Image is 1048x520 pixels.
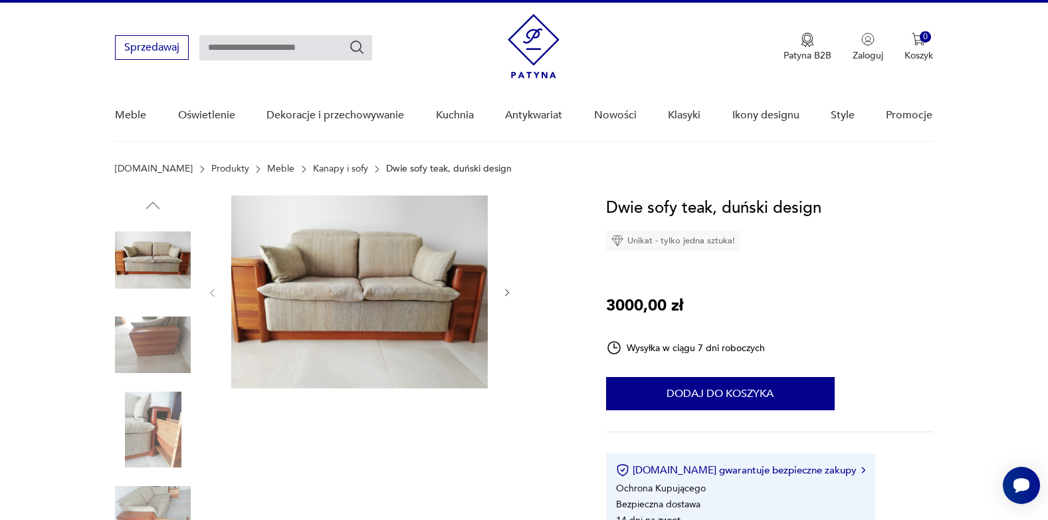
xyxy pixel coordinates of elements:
div: Unikat - tylko jedna sztuka! [606,231,740,251]
div: Wysyłka w ciągu 7 dni roboczych [606,340,766,356]
img: Zdjęcie produktu Dwie sofy teak, duński design [231,195,488,388]
img: Ikona medalu [801,33,814,47]
a: Kanapy i sofy [313,164,368,174]
p: Zaloguj [853,49,883,62]
a: Meble [115,90,146,141]
a: Promocje [886,90,932,141]
img: Zdjęcie produktu Dwie sofy teak, duński design [115,392,191,467]
a: Ikony designu [732,90,799,141]
a: Style [831,90,855,141]
p: 3000,00 zł [606,293,683,319]
li: Ochrona Kupującego [616,482,706,495]
button: Patyna B2B [784,33,831,62]
img: Ikona strzałki w prawo [861,467,865,473]
img: Ikona koszyka [912,33,925,46]
button: [DOMAIN_NAME] gwarantuje bezpieczne zakupy [616,463,865,477]
button: Sprzedawaj [115,35,189,60]
img: Ikonka użytkownika [861,33,875,46]
p: Koszyk [904,49,933,62]
a: Produkty [211,164,249,174]
button: 0Koszyk [904,33,933,62]
a: Ikona medaluPatyna B2B [784,33,831,62]
button: Szukaj [349,39,365,55]
li: Bezpieczna dostawa [616,498,700,511]
button: Zaloguj [853,33,883,62]
h1: Dwie sofy teak, duński design [606,195,821,221]
a: Nowości [594,90,637,141]
a: Meble [267,164,294,174]
img: Zdjęcie produktu Dwie sofy teak, duński design [115,307,191,383]
button: Dodaj do koszyka [606,377,835,410]
a: Klasyki [668,90,700,141]
a: Sprzedawaj [115,44,189,53]
a: [DOMAIN_NAME] [115,164,193,174]
iframe: Smartsupp widget button [1003,467,1040,504]
p: Dwie sofy teak, duński design [386,164,512,174]
a: Dekoracje i przechowywanie [266,90,404,141]
img: Patyna - sklep z meblami i dekoracjami vintage [508,14,560,78]
img: Ikona diamentu [611,235,623,247]
a: Oświetlenie [178,90,235,141]
a: Antykwariat [505,90,562,141]
p: Patyna B2B [784,49,831,62]
img: Zdjęcie produktu Dwie sofy teak, duński design [115,222,191,298]
img: Ikona certyfikatu [616,463,629,477]
div: 0 [920,31,931,43]
a: Kuchnia [436,90,474,141]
